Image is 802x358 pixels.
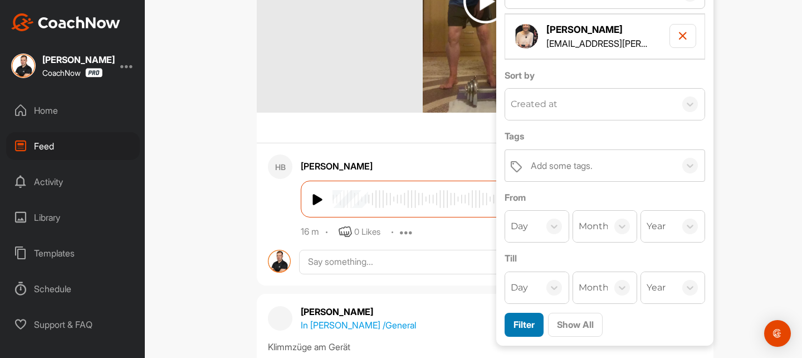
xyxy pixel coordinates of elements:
[531,159,593,172] div: Add some tags.
[6,132,140,160] div: Feed
[505,69,705,82] label: Sort by
[6,275,140,303] div: Schedule
[301,226,319,238] div: 16 m
[268,340,702,354] div: Klimmzüge am Gerät
[312,193,324,206] img: play/pause btn
[511,98,558,111] div: Created at
[579,220,609,233] div: Month
[505,129,705,143] label: Tags
[301,159,702,173] div: [PERSON_NAME]
[548,313,603,337] button: Show All
[268,154,292,179] div: HB
[505,191,705,204] label: From
[546,37,652,50] p: [EMAIL_ADDRESS][PERSON_NAME][DOMAIN_NAME]
[546,23,652,37] h4: [PERSON_NAME]
[6,204,140,231] div: Library
[511,220,528,233] div: Day
[579,281,609,294] div: Month
[511,281,528,294] div: Day
[647,281,666,294] div: Year
[6,239,140,267] div: Templates
[42,68,102,78] div: CoachNow
[42,55,115,64] div: [PERSON_NAME]
[11,13,120,31] img: CoachNow
[268,250,291,273] img: avatar
[764,320,791,347] div: Open Intercom Messenger
[647,220,666,233] div: Year
[301,305,416,318] p: [PERSON_NAME]
[6,168,140,196] div: Activity
[505,313,544,337] button: Filter
[301,318,416,332] p: In [PERSON_NAME] / General
[505,251,705,265] label: Till
[557,319,594,330] span: Show All
[85,68,102,78] img: CoachNow Pro
[354,226,380,239] div: 0 Likes
[514,24,538,49] img: author
[514,319,535,330] span: Filter
[11,54,36,78] img: square_38f7acb14888d2e6b63db064192df83b.jpg
[6,311,140,338] div: Support & FAQ
[6,96,140,124] div: Home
